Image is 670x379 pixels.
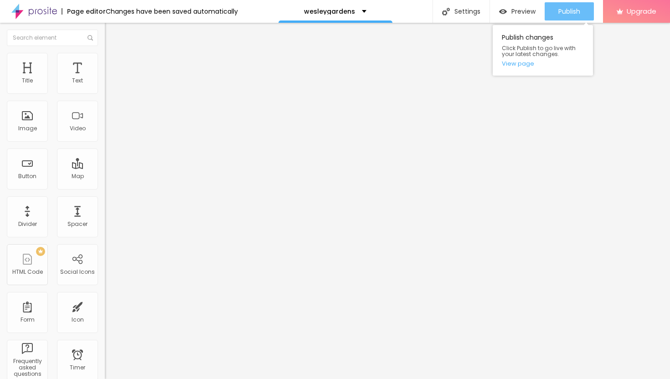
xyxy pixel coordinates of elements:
[493,25,593,76] div: Publish changes
[72,173,84,179] div: Map
[9,358,45,378] div: Frequently asked questions
[18,125,37,132] div: Image
[558,8,580,15] span: Publish
[499,8,507,15] img: view-1.svg
[502,45,584,57] span: Click Publish to go live with your latest changes.
[511,8,536,15] span: Preview
[304,8,355,15] p: wesleygardens
[22,77,33,84] div: Title
[627,7,656,15] span: Upgrade
[67,221,88,227] div: Spacer
[12,269,43,275] div: HTML Code
[72,77,83,84] div: Text
[62,8,106,15] div: Page editor
[490,2,545,20] button: Preview
[545,2,594,20] button: Publish
[18,221,37,227] div: Divider
[18,173,36,179] div: Button
[60,269,95,275] div: Social Icons
[105,23,670,379] iframe: Editor
[21,317,35,323] div: Form
[442,8,450,15] img: Icone
[70,364,85,371] div: Timer
[88,35,93,41] img: Icone
[72,317,84,323] div: Icon
[106,8,238,15] div: Changes have been saved automatically
[7,30,98,46] input: Search element
[70,125,86,132] div: Video
[502,61,584,67] a: View page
